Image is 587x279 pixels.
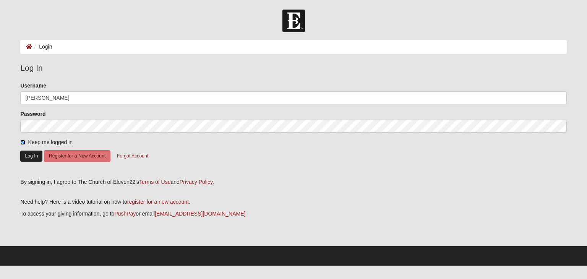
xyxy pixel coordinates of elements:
div: By signing in, I agree to The Church of Eleven22's and . [20,178,566,186]
input: Keep me logged in [20,140,25,145]
img: Church of Eleven22 Logo [282,10,305,32]
a: Terms of Use [139,179,170,185]
p: To access your giving information, go to or email [20,210,566,218]
li: Login [32,43,52,51]
label: Username [20,82,46,89]
a: PushPay [114,211,136,217]
a: [EMAIL_ADDRESS][DOMAIN_NAME] [155,211,245,217]
legend: Log In [20,62,566,74]
label: Password [20,110,45,118]
span: Keep me logged in [28,139,73,145]
button: Register for a New Account [44,150,110,162]
p: Need help? Here is a video tutorial on how to . [20,198,566,206]
button: Forgot Account [112,150,153,162]
button: Log In [20,151,42,162]
a: register for a new account [127,199,189,205]
a: Privacy Policy [180,179,212,185]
